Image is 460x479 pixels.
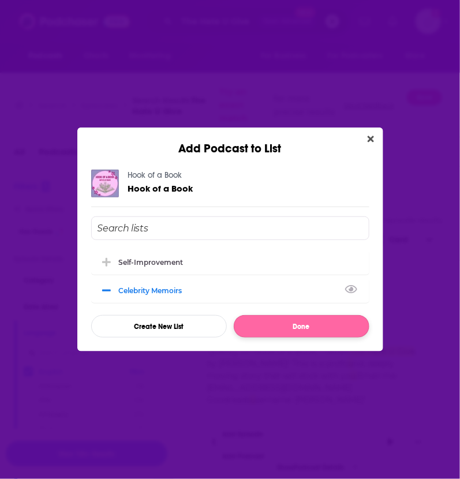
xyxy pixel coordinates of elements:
div: Self-Improvement [91,249,369,275]
div: Add Podcast To List [91,216,369,338]
a: Hook of a Book [128,170,182,180]
div: Celebrity Memoirs [119,286,189,295]
div: Self-Improvement [119,258,184,267]
button: Close [363,132,379,147]
button: Create New List [91,315,227,338]
div: Add Podcast to List [77,128,383,156]
button: Done [234,315,369,338]
a: Hook of a Book [128,184,193,193]
div: Celebrity Memoirs [91,278,369,303]
span: Hook of a Book [128,183,193,194]
input: Search lists [91,216,369,240]
button: View Link [182,293,189,294]
img: Hook of a Book [91,170,119,197]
